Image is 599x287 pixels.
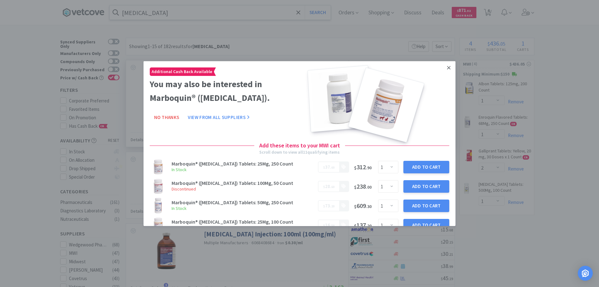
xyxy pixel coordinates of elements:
span: 60 [331,185,334,189]
button: Add to Cart [403,180,449,193]
span: $ [323,185,325,189]
span: 238 [354,182,372,190]
span: $ [323,224,325,228]
span: 20 [331,204,334,208]
span: $ [354,165,357,171]
span: Additional Cash Back Available [150,67,214,75]
span: 137 [354,221,372,229]
button: No Thanks [150,111,183,124]
button: Add to Cart [403,161,449,173]
img: f08d5fdeca7d47f2bd0fd71f8d6f764b_390388.png [150,217,167,234]
h6: In Stock [172,205,314,212]
span: 60 [331,166,334,170]
span: $ [323,166,325,170]
span: . 30 [366,204,372,209]
span: . [323,222,334,228]
button: View From All Suppliers [183,111,254,124]
span: 609 [354,202,372,210]
span: 73 [325,203,330,209]
h3: Marboquin® ([MEDICAL_DATA]) Tablets: 50Mg, 250 Count [172,200,314,205]
span: 28 [325,183,330,189]
span: $ [323,204,325,208]
button: Add to Cart [403,219,449,231]
h6: In Stock [172,224,314,231]
img: ac040b3019434668a7bfed963fe87e9c_390375.png [150,159,167,176]
span: . [323,164,334,170]
h3: Marboquin® ([MEDICAL_DATA]) Tablets: 100Mg, 50 Count [172,181,314,186]
h2: You may also be interested in Marboquin® ([MEDICAL_DATA]). [150,77,297,105]
span: . [323,203,334,209]
span: 312 [354,163,372,171]
span: $ [354,204,357,209]
span: 37 [325,164,330,170]
span: . [323,183,334,189]
button: Add to Cart [403,200,449,212]
h3: Marboquin® ([MEDICAL_DATA]) Tablets: 25Mg, 250 Count [172,161,314,166]
h6: In Stock [172,166,314,173]
span: . 20 [366,223,372,229]
h3: Marboquin® ([MEDICAL_DATA]) Tablets: 25Mg, 100 Count [172,219,314,224]
h6: Discontinued [172,186,314,192]
span: $ [354,223,357,229]
h4: Add these items to your MWI cart [254,141,345,150]
span: . 00 [366,184,372,190]
span: . 90 [366,165,372,171]
img: 2b86ae746a0645bc9a9840c7a036deb0_390367.png [150,178,167,195]
img: 585021f991a140fdbf1bbb3e15cc6eaf_390385.png [150,197,167,214]
span: 50 [331,224,334,228]
span: 16 [325,222,330,228]
div: Open Intercom Messenger [578,266,593,281]
span: $ [354,184,357,190]
div: Scroll down to view all 11 qualifying items [259,149,340,156]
